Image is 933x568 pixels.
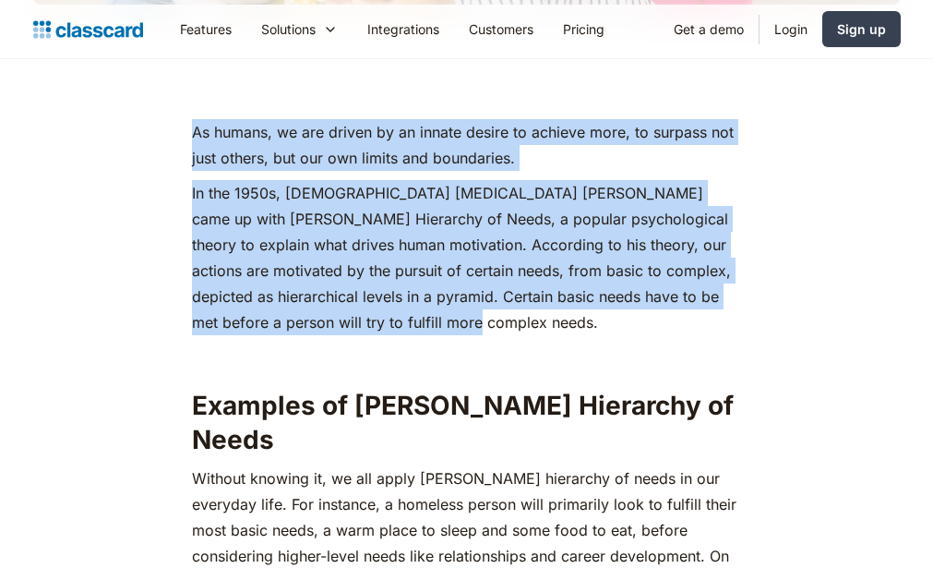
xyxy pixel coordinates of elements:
h2: Examples of [PERSON_NAME] Hierarchy of Needs [192,389,742,456]
div: Solutions [246,8,353,50]
p: ‍ [192,344,742,370]
p: As humans, we are driven by an innate desire to achieve more, to surpass not just others, but our... [192,119,742,171]
p: In the 1950s, [DEMOGRAPHIC_DATA] [MEDICAL_DATA] [PERSON_NAME] came up with [PERSON_NAME] Hierarch... [192,180,742,335]
div: Solutions [261,19,316,39]
a: Pricing [548,8,619,50]
a: Features [165,8,246,50]
a: Get a demo [659,8,759,50]
a: home [33,17,143,42]
a: Login [760,8,822,50]
a: Integrations [353,8,454,50]
a: Sign up [822,11,901,47]
div: Sign up [837,19,886,39]
a: Customers [454,8,548,50]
